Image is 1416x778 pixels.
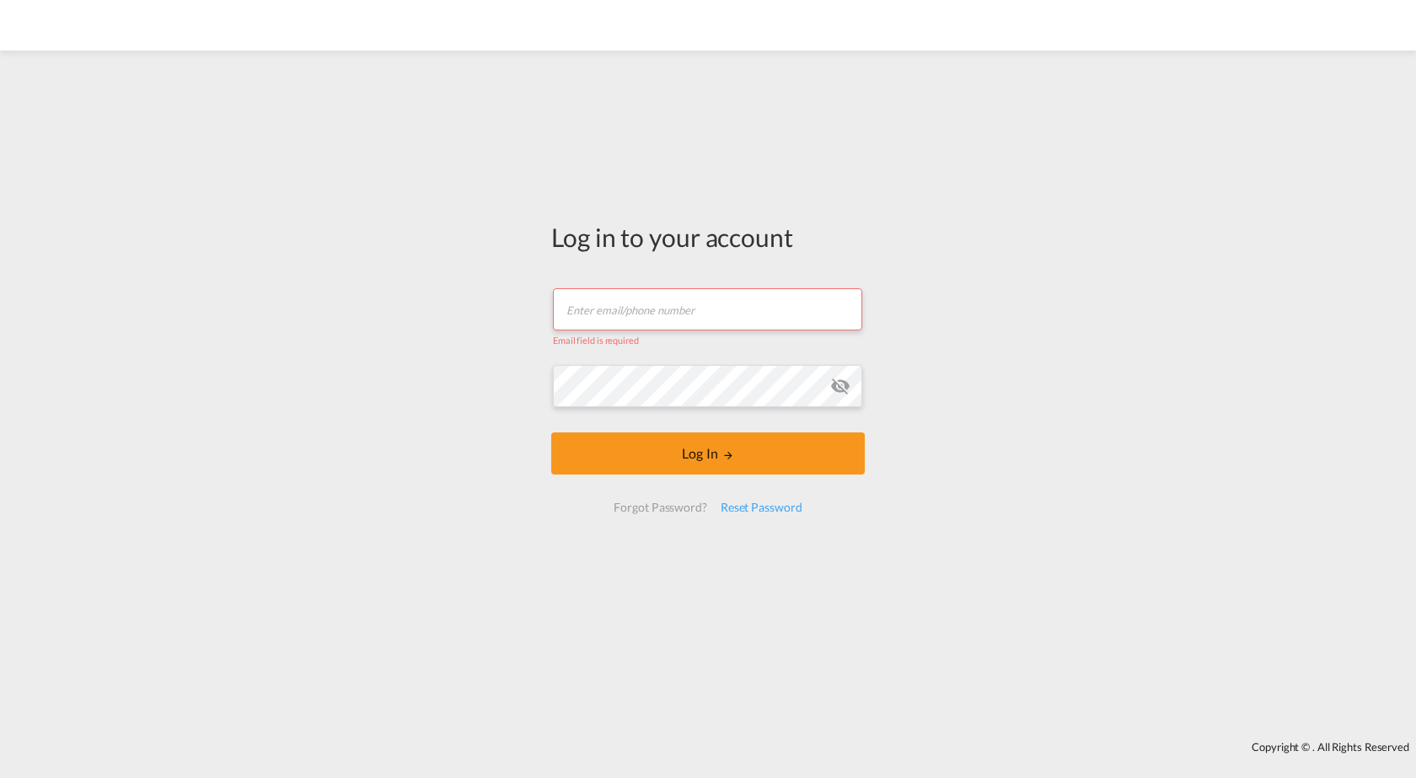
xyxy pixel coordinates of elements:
[551,432,865,475] button: LOGIN
[553,335,639,346] span: Email field is required
[551,219,865,255] div: Log in to your account
[830,376,850,396] md-icon: icon-eye-off
[553,288,862,330] input: Enter email/phone number
[714,492,809,523] div: Reset Password
[607,492,713,523] div: Forgot Password?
